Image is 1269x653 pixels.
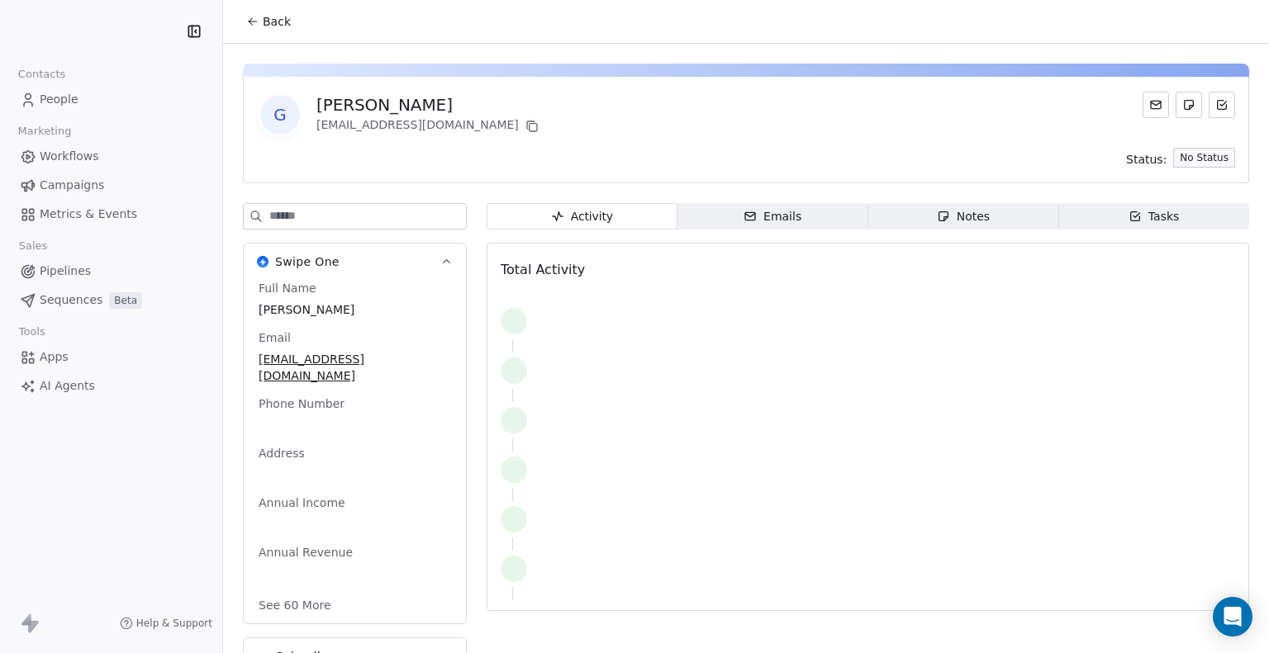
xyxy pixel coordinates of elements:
[40,206,137,223] span: Metrics & Events
[13,143,209,170] a: Workflows
[501,262,585,277] span: Total Activity
[255,544,356,561] span: Annual Revenue
[244,280,466,623] div: Swipe OneSwipe One
[255,395,348,412] span: Phone Number
[40,348,69,366] span: Apps
[13,372,209,400] a: AI Agents
[40,377,95,395] span: AI Agents
[1173,148,1235,168] button: No Status
[40,91,78,108] span: People
[40,148,99,165] span: Workflows
[11,62,73,87] span: Contacts
[263,13,291,30] span: Back
[13,286,209,314] a: SequencesBeta
[255,494,349,511] span: Annual Income
[1213,597,1252,636] div: Open Intercom Messenger
[244,244,466,280] button: Swipe OneSwipe One
[109,292,142,309] span: Beta
[275,253,340,270] span: Swipe One
[13,86,209,113] a: People
[40,291,102,309] span: Sequences
[255,280,320,296] span: Full Name
[13,201,209,228] a: Metrics & Events
[11,119,78,144] span: Marketing
[260,95,300,135] span: G
[249,590,341,620] button: See 60 More
[13,172,209,199] a: Campaigns
[316,93,542,116] div: [PERSON_NAME]
[259,301,451,318] span: [PERSON_NAME]
[13,258,209,285] a: Pipelines
[1126,151,1167,168] span: Status:
[40,177,104,194] span: Campaigns
[12,319,52,344] span: Tools
[120,617,212,630] a: Help & Support
[1129,208,1180,225] div: Tasks
[744,208,801,225] div: Emails
[255,445,308,461] span: Address
[13,343,209,371] a: Apps
[257,256,269,267] img: Swipe One
[12,234,55,258] span: Sales
[259,351,451,384] span: [EMAIL_ADDRESS][DOMAIN_NAME]
[40,263,91,280] span: Pipelines
[255,329,294,346] span: Email
[136,617,212,630] span: Help & Support
[937,208,990,225] div: Notes
[316,116,542,136] div: [EMAIL_ADDRESS][DOMAIN_NAME]
[236,7,301,36] button: Back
